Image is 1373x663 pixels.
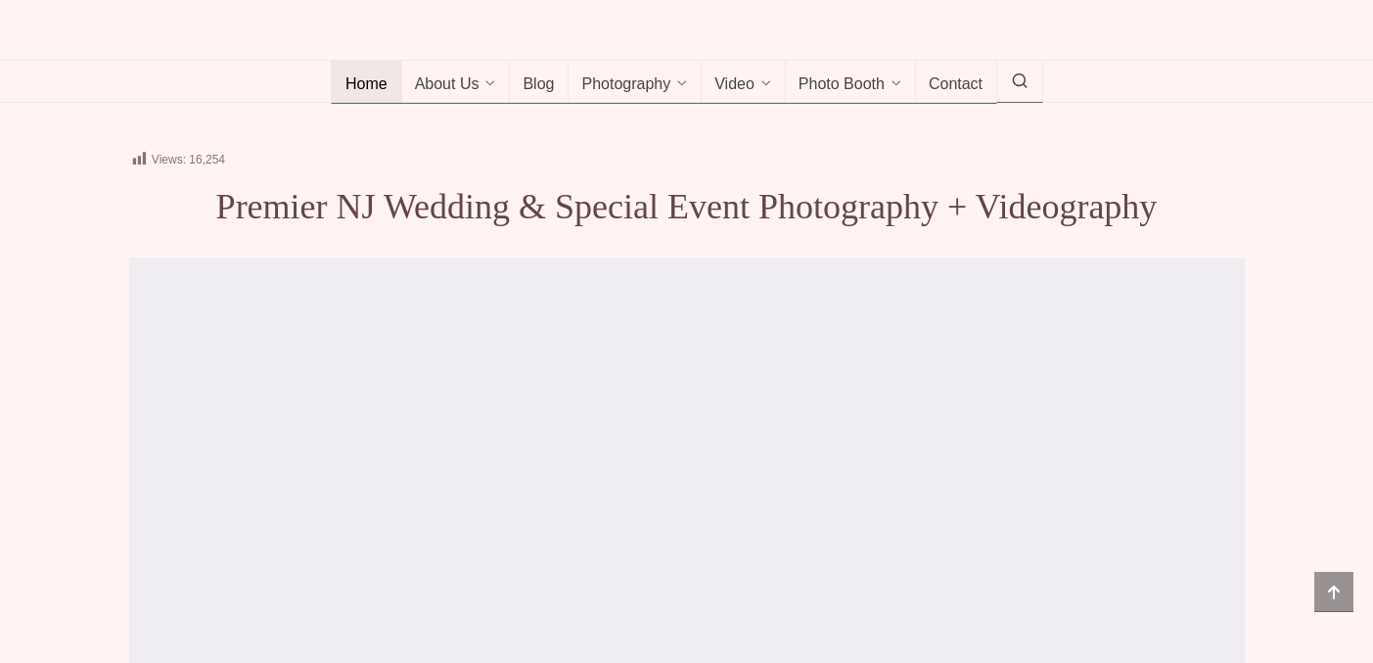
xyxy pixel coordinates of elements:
[189,153,225,166] span: 16,254
[216,187,1158,226] span: Premier NJ Wedding & Special Event Photography + Videography
[331,61,402,104] a: Home
[415,75,480,95] span: About Us
[401,61,511,104] a: About Us
[701,61,786,104] a: Video
[509,61,569,104] a: Blog
[785,61,916,104] a: Photo Booth
[929,75,983,95] span: Contact
[345,75,388,95] span: Home
[568,61,702,104] a: Photography
[799,75,885,95] span: Photo Booth
[915,61,997,104] a: Contact
[523,75,554,95] span: Blog
[714,75,755,95] span: Video
[581,75,670,95] span: Photography
[152,153,186,166] span: Views:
